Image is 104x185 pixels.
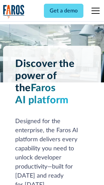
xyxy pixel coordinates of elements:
img: Logo of the analytics and reporting company Faros. [3,5,25,18]
h1: Discover the power of the [15,58,89,106]
a: Get a demo [44,4,83,18]
span: Faros AI platform [15,83,69,105]
a: home [3,5,25,18]
div: menu [87,3,101,19]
